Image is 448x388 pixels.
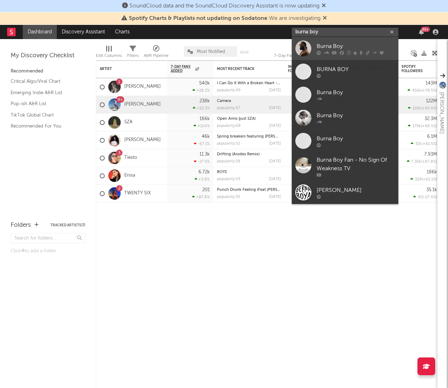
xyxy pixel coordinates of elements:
div: popularity: 67 [217,106,240,110]
div: ( ) [408,124,437,128]
span: 7-Day Fans Added [171,65,193,73]
input: Search for folders... [11,233,85,243]
div: I Can Do It With a Broken Heart - Dombresky Remix [217,81,281,85]
div: 238k [200,99,210,103]
div: 35.1k [426,188,437,192]
span: Dismiss [323,16,327,21]
span: +95.4 % [422,107,436,111]
div: My Discovery Checklist [11,52,85,60]
a: SZA [124,119,132,125]
div: [DATE] [269,106,281,110]
div: [DATE] [269,177,281,181]
span: Dismiss [322,3,326,9]
div: 186k [427,170,437,174]
div: [DATE] [269,160,281,163]
input: Search for artists [292,28,398,37]
div: BOYS [217,170,281,174]
div: 540k [199,81,210,86]
div: -27.5 % [194,159,210,164]
a: Drifting (Arodes Remix) [217,152,259,156]
span: : We are investigating [129,16,321,21]
span: -27.4 % [424,195,436,199]
span: SoundCloud data and the SoundCloud Discovery Assistant is now updating [130,3,319,9]
div: Burna Boy [317,111,395,120]
div: 46k [202,134,210,139]
div: -67.1 % [194,141,210,146]
a: Emerging Indie A&R List [11,89,78,97]
span: 329 [415,178,422,182]
a: Enisa [124,173,135,179]
div: +104 % [193,124,210,128]
div: ( ) [413,195,437,199]
div: 7-Day Fans Added (7-Day Fans Added) [274,52,327,60]
a: BURNA BOY [292,60,398,83]
span: 179k [413,124,421,128]
a: Dashboard [23,25,57,39]
div: Camera [217,99,281,103]
div: Filters [127,43,138,63]
a: TWENTY SIX [124,190,151,196]
span: 45 [418,195,422,199]
span: 7.35k [411,160,421,164]
a: Burna Boy [292,37,398,60]
div: Filters [127,52,138,60]
span: 120k [413,107,421,111]
div: A&R Pipeline [144,52,169,60]
a: TikTok Global Chart [11,111,78,119]
span: +99.5 % [422,124,436,128]
div: 7.93M [424,152,437,157]
span: Most Notified [197,49,225,54]
a: [PERSON_NAME] [292,181,398,204]
a: [PERSON_NAME] [124,137,161,143]
a: Burna Boy [292,106,398,129]
span: +78.5 % [422,89,436,93]
div: +28.2 % [192,88,210,93]
a: Burna Boy Fan - No Sign Of Weakness TV [292,152,398,181]
span: +81.5 % [423,142,436,146]
div: Drifting (Arodes Remix) [217,152,281,156]
div: popularity: 68 [217,124,241,128]
div: +3.8 % [195,177,210,182]
div: [PERSON_NAME] [437,92,446,134]
div: Spotify Followers [401,65,426,73]
div: +87.8 % [192,195,210,199]
span: Spotify Charts & Playlists not updating on Sodatone [129,16,267,21]
a: Pop-ish A&R List [11,100,78,108]
div: 32.3M [425,117,437,121]
div: ( ) [408,88,437,93]
div: Recommended [11,67,85,76]
div: [DATE] [269,142,281,146]
a: Discovery Assistant [57,25,110,39]
div: 166k [200,117,210,121]
button: Save [240,50,249,54]
div: Burna Boy [317,42,395,50]
a: Punch Drunk Feeling (Feat [PERSON_NAME]) [217,188,299,192]
div: Spring breakers featuring kesha [217,135,281,139]
div: popularity: 43 [217,177,240,181]
button: 99+ [419,29,424,35]
div: ( ) [410,177,437,182]
div: A&R Pipeline [144,43,169,63]
div: Burna Boy Fan - No Sign Of Weakness TV [317,156,395,173]
a: Camera [217,99,231,103]
div: Instagram Followers [288,65,313,73]
a: Spring breakers featuring [PERSON_NAME] [217,135,296,139]
a: I Can Do It With a Broken Heart - [PERSON_NAME] Remix [217,81,322,85]
a: Charts [110,25,135,39]
div: ( ) [411,141,437,146]
div: [DATE] [269,88,281,92]
a: Burna Boy [292,129,398,152]
div: 11.3k [200,152,210,157]
span: +87.8 % [422,160,436,164]
a: Tiësto [124,155,137,161]
div: popularity: 58 [217,160,240,163]
button: Tracked Artists(7) [50,223,85,227]
div: ( ) [407,159,437,164]
a: Critical Algo/Viral Chart [11,77,78,85]
div: [DATE] [269,195,281,199]
div: 6.1M [427,134,437,139]
div: ( ) [408,106,437,111]
div: Most Recent Track [217,67,270,71]
a: BOYS [217,170,227,174]
a: [PERSON_NAME] [124,84,161,90]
